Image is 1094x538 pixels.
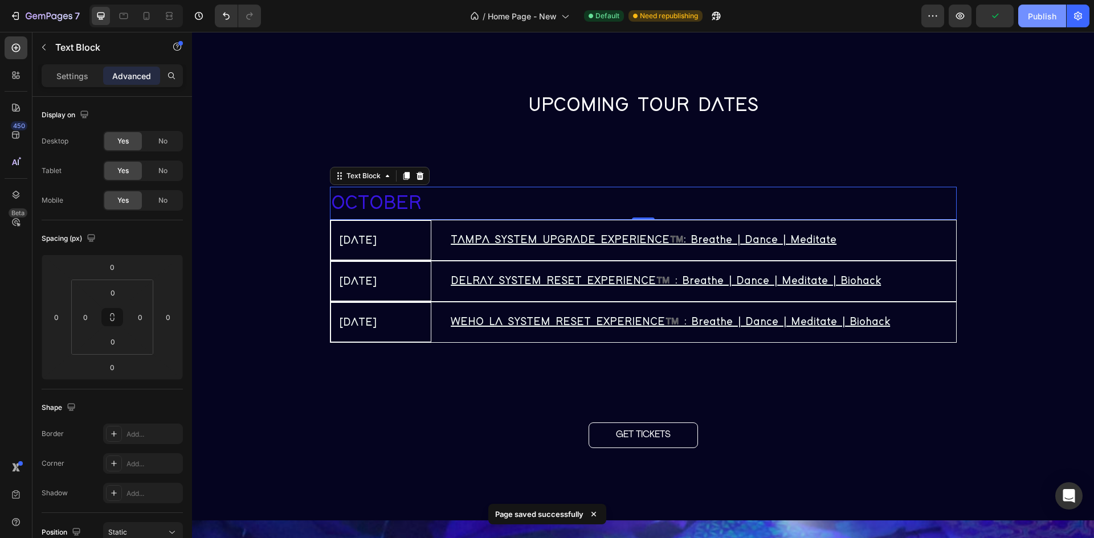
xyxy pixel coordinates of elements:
input: 0px [77,309,94,326]
div: Add... [126,459,180,469]
input: 0 [160,309,177,326]
input: 0px [101,333,124,350]
span: No [158,195,168,206]
span: GET TICKETS [424,399,479,408]
input: 0 [101,359,124,376]
span: Static [108,528,127,536]
u: DELRAY SYSTEM RESET EXPERIENCE™️ : Breathe | Dance | Meditate | Biohack [259,244,689,254]
span: Default [595,11,619,21]
strong: upcoming tour dates [336,64,566,83]
div: Shape [42,400,78,416]
div: Tablet [42,166,62,176]
div: Beta [9,208,27,217]
span: No [158,136,168,146]
button: 7 [5,5,85,27]
div: Undo/Redo [215,5,261,27]
span: Yes [117,166,129,176]
div: 450 [11,121,27,130]
div: Mobile [42,195,63,206]
div: Add... [126,429,180,440]
strong: [DATE] [147,244,185,255]
div: Desktop [42,136,68,146]
p: Settings [56,70,88,82]
a: WEHO LA SYSTEM RESET EXPERIENCE™️ : Breathe | Dance | Meditate | Biohack [259,283,698,296]
u: WEHO LA SYSTEM RESET EXPERIENCE™️ : Breathe | Dance | Meditate | Biohack [259,285,698,295]
strong: [DATE] [147,203,185,214]
div: Corner [42,458,64,469]
input: 0 [48,309,65,326]
span: No [158,166,168,176]
a: DELRAY SYSTEM RESET EXPERIENCE™️ : Breathe | Dance | Meditate | Biohack [259,242,689,255]
input: 0px [101,284,124,301]
div: Shadow [42,488,68,498]
a: TAMPA SYSTEM UPGRADE EXPERIENCE™️: Breathe | Dance | Meditate [259,201,644,214]
div: Spacing (px) [42,231,98,247]
strong: OCTOBER [139,162,230,181]
input: 0 [101,258,124,276]
span: / [483,10,485,22]
span: Yes [117,136,129,146]
div: Border [42,429,64,439]
input: 0px [132,309,149,326]
p: Advanced [112,70,151,82]
p: Page saved successfully [495,508,583,520]
div: Text Block [152,139,191,149]
div: Open Intercom Messenger [1055,482,1083,510]
div: Display on [42,108,91,123]
iframe: Design area [192,32,1094,538]
u: TAMPA SYSTEM UPGRADE EXPERIENCE™️: Breathe | Dance | Meditate [259,203,644,213]
p: Text Block [55,40,152,54]
span: Home Page - New [488,10,557,22]
button: Publish [1018,5,1066,27]
div: Publish [1028,10,1056,22]
p: 7 [75,9,80,23]
strong: [DATE] [147,285,185,296]
span: Yes [117,195,129,206]
span: Need republishing [640,11,698,21]
a: GET TICKETS [397,391,506,416]
div: Add... [126,488,180,499]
